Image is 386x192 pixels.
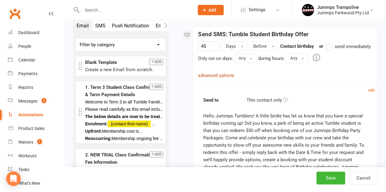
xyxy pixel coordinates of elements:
[37,139,42,144] span: 1
[222,41,247,51] button: Days
[198,73,234,78] a: advanced options
[8,81,64,94] a: Reports
[198,5,224,15] button: Add
[8,53,64,67] a: Calendar
[234,54,256,63] button: Any
[286,54,308,63] button: Any
[8,122,64,135] a: Product Sales
[112,136,172,141] span: Membership ongoing fee will be
[208,8,216,12] span: Add
[92,20,109,31] button: SMS
[149,84,163,90] button: Add
[8,135,64,149] a: Waivers 1
[18,181,40,186] div: What's New
[85,136,112,141] span: Reoccurring:
[8,149,64,163] a: Workouts
[18,153,37,158] div: Workouts
[280,44,314,49] strong: Contact birthday
[8,40,64,53] a: People
[153,20,182,31] button: Email User
[18,126,45,131] div: Product Sales
[315,43,370,50] div: or
[41,98,46,103] span: 2
[18,44,31,49] div: People
[18,112,43,117] div: Automations
[6,171,21,186] div: Open Intercom Messenger
[317,5,369,10] div: Jummps Trampoline
[18,71,38,76] div: Payments
[258,55,284,62] div: during hours:
[203,112,367,178] div: Hello Jummps Tumblers! A little birdie has let us know that you have a special birthday coming up...
[253,44,266,49] span: Before
[18,140,33,145] div: Waivers
[302,4,314,16] img: thumb_image1698795904.png
[85,121,108,126] span: Enrolment:
[149,151,163,158] button: Add
[198,96,242,104] strong: Send to
[85,84,163,98] div: 1. Term 3 Student Class Confirmation & Term Payment Details
[8,67,64,81] a: Payments
[85,107,230,112] span: Please read carefully as this email includes Students Class Confirmation and
[74,20,92,31] button: Email
[334,43,370,49] span: send immediately
[242,96,372,104] div: This contact only
[8,94,64,108] a: Messages 2
[8,163,64,176] a: Tasks
[18,85,33,90] div: Reports
[317,10,369,16] div: Jummps Parkwood Pty Ltd
[8,26,64,40] a: Dashboard
[249,41,278,51] button: Before
[18,167,29,172] div: Tasks
[198,31,308,38] strong: Send SMS: Tumble Student Birthday Offer
[80,6,190,14] input: Search...
[249,3,265,17] span: Settings
[316,172,345,184] button: Save
[8,176,64,190] a: What's New
[109,20,153,31] button: Push Notification
[18,58,35,62] div: Calendar
[85,151,163,166] div: 2. NEW TRIAL Class Confirmation & Fee Information
[102,129,139,134] span: Membership cost is
[85,59,163,66] div: Blank Template
[8,108,64,122] a: Automations
[7,6,23,21] a: Clubworx
[149,59,163,65] button: Add
[85,99,165,104] span: Welcome to Term 3 to all Tumble Families!
[18,99,38,103] div: Messages
[349,172,377,184] button: Cancel
[18,30,39,35] div: Dashboard
[368,88,375,93] small: edit
[198,55,233,62] div: Only run on days:
[85,66,163,73] div: Create a new Email from scratch.
[85,129,102,134] span: Upfront:
[225,44,236,49] span: Days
